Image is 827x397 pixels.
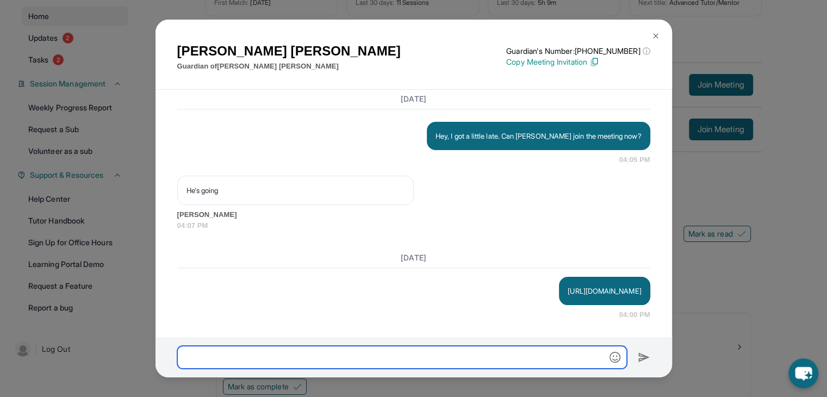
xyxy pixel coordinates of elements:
span: ⓘ [642,46,650,57]
p: Hey, I got a little late. Can [PERSON_NAME] join the meeting now? [436,131,642,141]
img: Send icon [638,351,650,364]
span: [PERSON_NAME] [177,209,650,220]
span: 04:00 PM [619,309,650,320]
img: Copy Icon [589,57,599,67]
p: He's going [186,185,405,196]
p: Guardian's Number: [PHONE_NUMBER] [506,46,650,57]
img: Close Icon [651,32,660,40]
span: 04:07 PM [177,220,650,231]
h3: [DATE] [177,94,650,105]
p: Copy Meeting Invitation [506,57,650,67]
p: Guardian of [PERSON_NAME] [PERSON_NAME] [177,61,401,72]
p: [URL][DOMAIN_NAME] [568,286,641,296]
h3: [DATE] [177,252,650,263]
span: 04:05 PM [619,154,650,165]
button: chat-button [788,358,818,388]
img: Emoji [610,352,620,363]
h1: [PERSON_NAME] [PERSON_NAME] [177,41,401,61]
